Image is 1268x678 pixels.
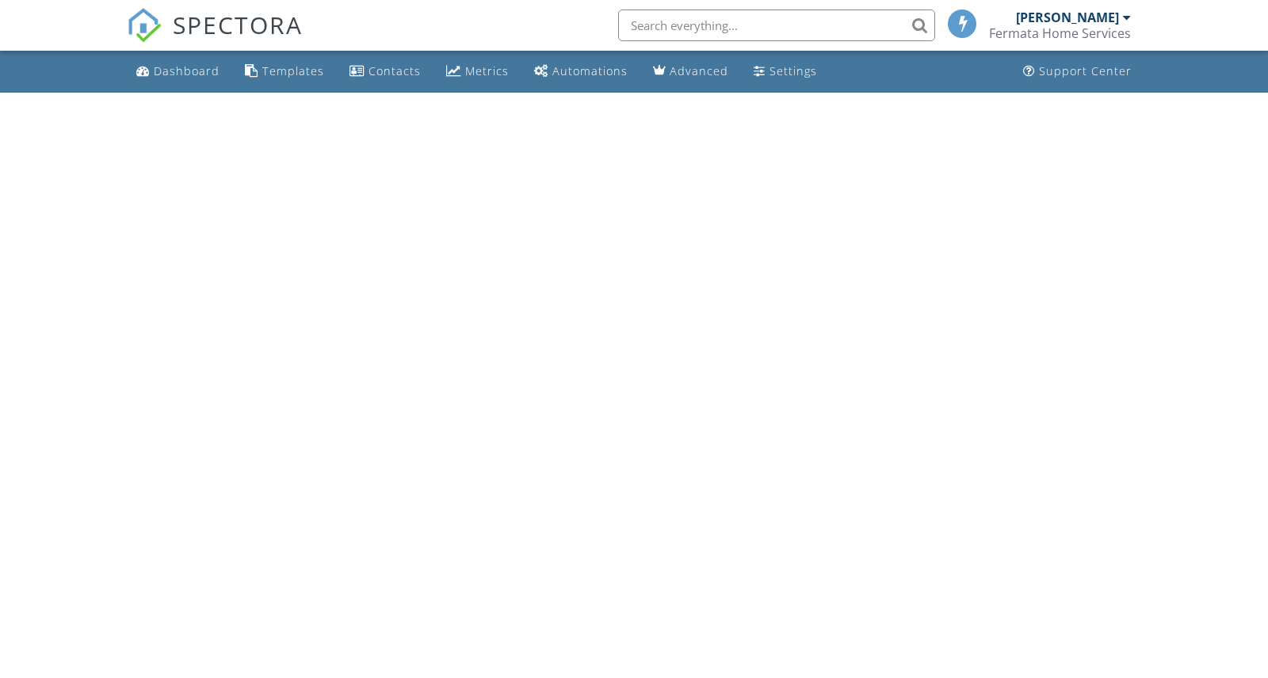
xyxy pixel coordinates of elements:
[262,63,324,78] div: Templates
[989,25,1131,41] div: Fermata Home Services
[239,57,330,86] a: Templates
[618,10,935,41] input: Search everything...
[770,63,817,78] div: Settings
[1017,57,1138,86] a: Support Center
[1016,10,1119,25] div: [PERSON_NAME]
[552,63,628,78] div: Automations
[173,8,303,41] span: SPECTORA
[369,63,421,78] div: Contacts
[528,57,634,86] a: Automations (Basic)
[647,57,735,86] a: Advanced
[127,21,303,55] a: SPECTORA
[440,57,515,86] a: Metrics
[343,57,427,86] a: Contacts
[465,63,509,78] div: Metrics
[1039,63,1132,78] div: Support Center
[670,63,728,78] div: Advanced
[747,57,823,86] a: Settings
[127,8,162,43] img: The Best Home Inspection Software - Spectora
[154,63,220,78] div: Dashboard
[130,57,226,86] a: Dashboard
